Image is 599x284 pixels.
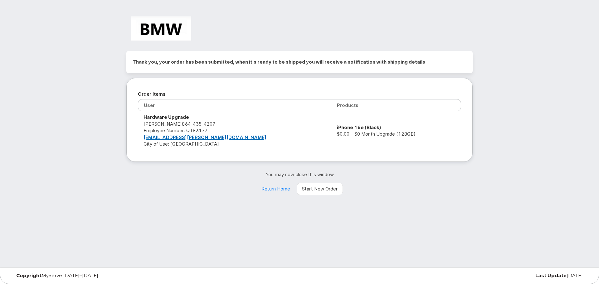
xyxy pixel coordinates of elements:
p: You may now close this window [126,171,473,178]
div: MyServe [DATE]–[DATE] [12,273,203,278]
span: 4207 [202,121,215,127]
span: Employee Number: QT83177 [144,128,207,133]
a: Start New Order [297,183,343,195]
a: Return Home [256,183,295,195]
h2: Thank you, your order has been submitted, when it's ready to be shipped you will receive a notifi... [133,57,466,67]
h2: Order Items [138,89,461,99]
th: Products [331,99,461,111]
td: [PERSON_NAME] City of Use: [GEOGRAPHIC_DATA] [138,111,331,150]
span: 864 [182,121,215,127]
a: [EMAIL_ADDRESS][PERSON_NAME][DOMAIN_NAME] [144,134,266,140]
strong: iPhone 16e (Black) [337,124,381,130]
span: 435 [191,121,202,127]
td: $0.00 - 30 Month Upgrade (128GB) [331,111,461,150]
strong: Copyright [16,272,41,278]
div: [DATE] [396,273,587,278]
img: BMW Manufacturing Co LLC [131,16,191,41]
th: User [138,99,331,111]
strong: Last Update [535,272,567,278]
strong: Hardware Upgrade [144,114,189,120]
